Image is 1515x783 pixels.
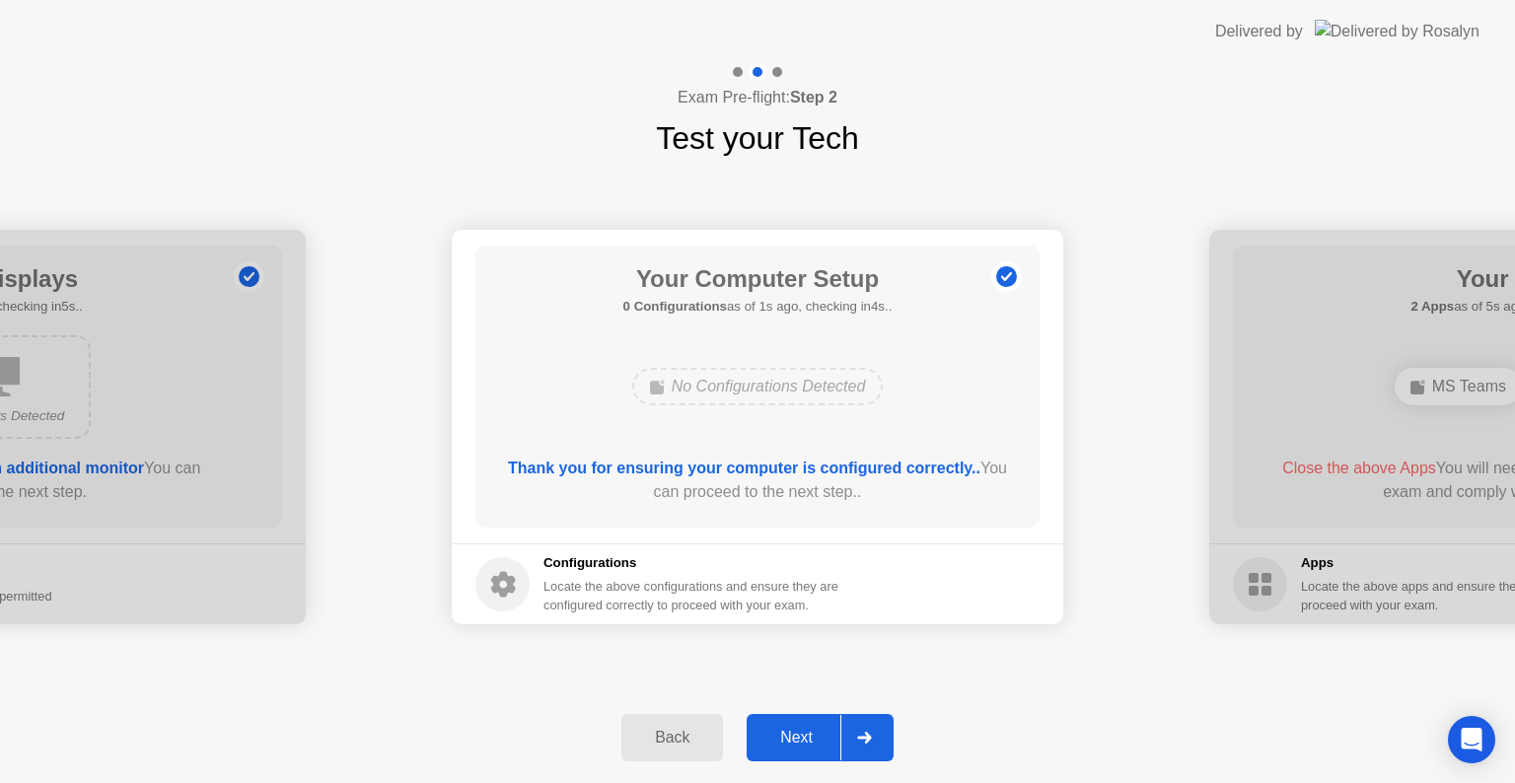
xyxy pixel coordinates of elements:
img: Delivered by Rosalyn [1315,20,1479,42]
div: Open Intercom Messenger [1448,716,1495,763]
b: Thank you for ensuring your computer is configured correctly.. [508,460,980,476]
h1: Test your Tech [656,114,859,162]
div: You can proceed to the next step.. [504,457,1012,504]
div: No Configurations Detected [632,368,884,405]
h5: as of 1s ago, checking in4s.. [623,297,893,317]
div: Delivered by [1215,20,1303,43]
b: Step 2 [790,89,837,106]
div: Back [627,729,717,747]
h4: Exam Pre-flight: [678,86,837,109]
button: Next [747,714,894,761]
h1: Your Computer Setup [623,261,893,297]
div: Next [753,729,840,747]
b: 0 Configurations [623,299,727,314]
h5: Configurations [543,553,842,573]
div: Locate the above configurations and ensure they are configured correctly to proceed with your exam. [543,577,842,614]
button: Back [621,714,723,761]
